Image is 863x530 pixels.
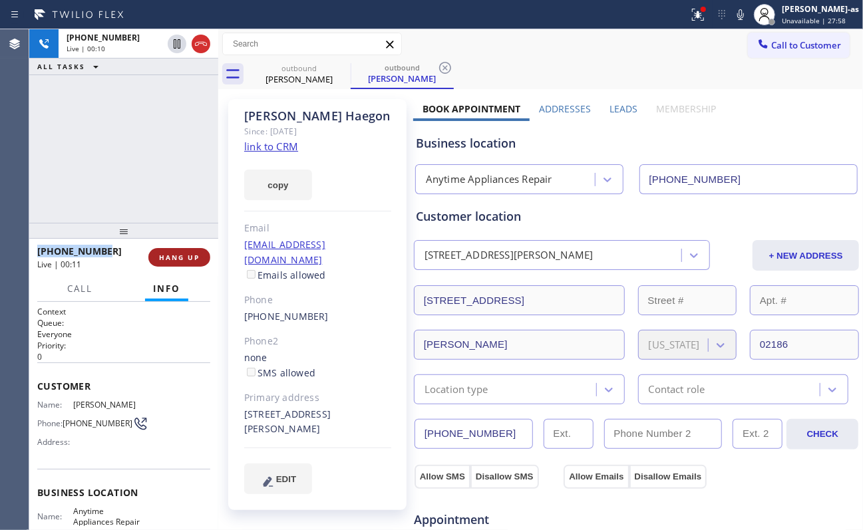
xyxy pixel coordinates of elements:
input: Apt. # [750,285,859,315]
button: Info [145,276,188,302]
input: Street # [638,285,737,315]
span: [PERSON_NAME] [73,400,141,410]
span: Name: [37,511,73,521]
input: Phone Number [415,419,533,449]
div: Kim Haegon [352,59,452,88]
button: Allow Emails [564,465,629,489]
button: Disallow Emails [629,465,707,489]
span: Info [153,283,180,295]
a: [EMAIL_ADDRESS][DOMAIN_NAME] [244,238,325,266]
label: Leads [609,102,637,115]
div: [PERSON_NAME] [249,73,349,85]
span: Live | 00:11 [37,259,81,270]
span: Unavailable | 27:58 [782,16,846,25]
div: [PERSON_NAME]-as [782,3,859,15]
label: Membership [657,102,717,115]
div: outbound [352,63,452,72]
button: Disallow SMS [470,465,539,489]
button: Hold Customer [168,35,186,53]
button: Hang up [192,35,210,53]
div: Phone [244,293,391,308]
input: Ext. 2 [733,419,782,449]
input: City [414,330,625,360]
div: Kim Haegon [249,59,349,89]
p: 0 [37,351,210,362]
input: SMS allowed [247,368,256,376]
span: Appointment [414,511,561,529]
input: Phone Number [639,164,858,194]
button: ALL TASKS [29,59,112,74]
span: Business location [37,486,210,499]
span: EDIT [276,474,296,484]
button: CHECK [786,419,858,450]
a: [PHONE_NUMBER] [244,310,329,323]
div: Location type [425,382,488,397]
label: Addresses [539,102,591,115]
div: Since: [DATE] [244,124,391,139]
button: + NEW ADDRESS [753,240,859,271]
button: copy [244,170,312,200]
h2: Queue: [37,317,210,329]
div: Contact role [649,382,705,397]
p: Everyone [37,329,210,340]
label: SMS allowed [244,366,315,379]
div: Primary address [244,390,391,406]
div: Business location [416,134,858,152]
span: [PHONE_NUMBER] [67,32,140,43]
input: Address [414,285,625,315]
div: [STREET_ADDRESS][PERSON_NAME] [425,248,594,263]
h2: Priority: [37,340,210,351]
div: Customer location [416,207,858,225]
span: Phone: [37,418,63,428]
span: Name: [37,400,73,410]
a: link to CRM [244,140,298,153]
button: Allow SMS [415,465,470,489]
button: Mute [731,5,750,24]
button: Call [59,276,100,302]
span: Call [67,283,92,295]
input: ZIP [750,330,859,360]
span: Customer [37,380,210,392]
h1: Context [37,306,210,317]
input: Search [223,33,401,55]
div: [PERSON_NAME] [352,72,452,84]
div: [STREET_ADDRESS][PERSON_NAME] [244,407,391,438]
div: Phone2 [244,334,391,349]
button: Call to Customer [748,33,850,58]
input: Phone Number 2 [604,419,723,449]
div: outbound [249,63,349,73]
button: HANG UP [148,248,210,267]
span: Address: [37,437,73,447]
span: Call to Customer [771,39,841,51]
span: [PHONE_NUMBER] [37,245,122,257]
span: HANG UP [159,253,200,262]
span: [PHONE_NUMBER] [63,418,132,428]
div: [PERSON_NAME] Haegon [244,108,391,124]
button: EDIT [244,464,312,494]
span: Anytime Appliances Repair [73,506,141,527]
label: Book Appointment [423,102,520,115]
span: ALL TASKS [37,62,85,71]
span: Live | 00:10 [67,44,105,53]
div: Anytime Appliances Repair [426,172,552,188]
input: Emails allowed [247,270,256,279]
div: Email [244,221,391,236]
label: Emails allowed [244,269,326,281]
input: Ext. [544,419,594,449]
div: none [244,350,391,381]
